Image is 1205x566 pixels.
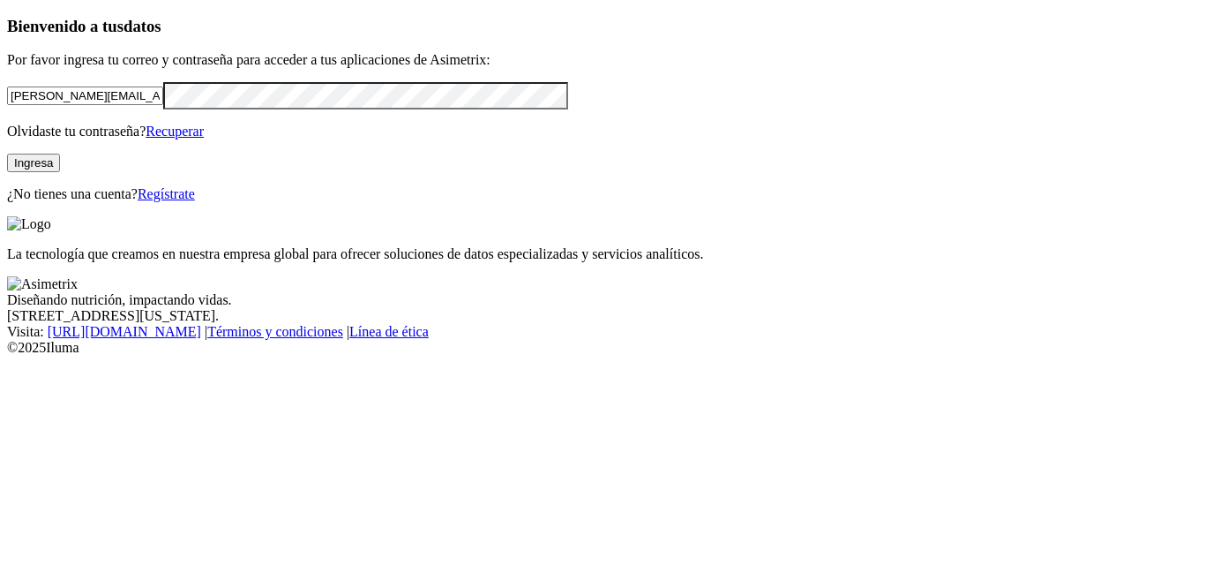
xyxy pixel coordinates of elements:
span: datos [123,17,161,35]
div: © 2025 Iluma [7,340,1198,356]
input: Tu correo [7,87,163,105]
a: Recuperar [146,124,204,139]
h3: Bienvenido a tus [7,17,1198,36]
div: Diseñando nutrición, impactando vidas. [7,292,1198,308]
a: Términos y condiciones [207,324,343,339]
p: Por favor ingresa tu correo y contraseña para acceder a tus aplicaciones de Asimetrix: [7,52,1198,68]
img: Logo [7,216,51,232]
button: Ingresa [7,154,60,172]
p: La tecnología que creamos en nuestra empresa global para ofrecer soluciones de datos especializad... [7,246,1198,262]
a: Línea de ética [349,324,429,339]
div: Visita : | | [7,324,1198,340]
p: Olvidaste tu contraseña? [7,124,1198,140]
img: Asimetrix [7,276,78,292]
a: [URL][DOMAIN_NAME] [48,324,201,339]
p: ¿No tienes una cuenta? [7,186,1198,202]
div: [STREET_ADDRESS][US_STATE]. [7,308,1198,324]
a: Regístrate [138,186,195,201]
